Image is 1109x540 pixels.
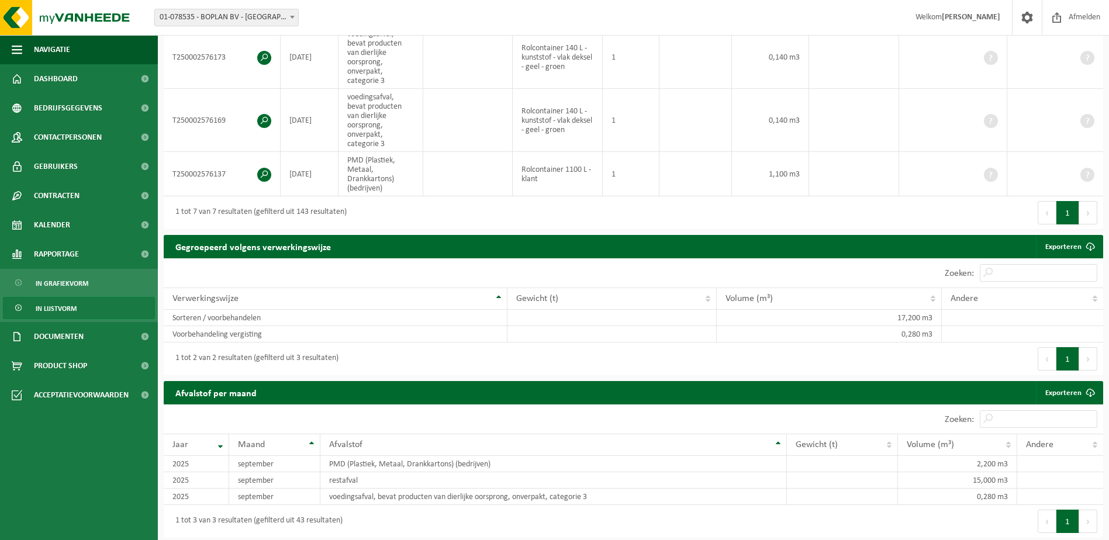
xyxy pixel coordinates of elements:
[36,297,77,320] span: In lijstvorm
[945,415,974,424] label: Zoeken:
[1038,510,1056,533] button: Previous
[34,240,79,269] span: Rapportage
[281,152,338,196] td: [DATE]
[898,489,1018,505] td: 0,280 m3
[281,26,338,89] td: [DATE]
[320,472,787,489] td: restafval
[1038,201,1056,224] button: Previous
[172,294,239,303] span: Verwerkingswijze
[898,456,1018,472] td: 2,200 m3
[238,440,265,449] span: Maand
[725,294,773,303] span: Volume (m³)
[34,35,70,64] span: Navigatie
[1056,201,1079,224] button: 1
[34,210,70,240] span: Kalender
[732,89,809,152] td: 0,140 m3
[732,26,809,89] td: 0,140 m3
[732,152,809,196] td: 1,100 m3
[1079,201,1097,224] button: Next
[164,235,343,258] h2: Gegroepeerd volgens verwerkingswijze
[170,511,343,532] div: 1 tot 3 van 3 resultaten (gefilterd uit 43 resultaten)
[164,381,268,404] h2: Afvalstof per maand
[320,489,787,505] td: voedingsafval, bevat producten van dierlijke oorsprong, onverpakt, categorie 3
[1079,347,1097,371] button: Next
[603,26,659,89] td: 1
[34,123,102,152] span: Contactpersonen
[513,26,603,89] td: Rolcontainer 140 L - kunststof - vlak deksel - geel - groen
[945,269,974,278] label: Zoeken:
[164,89,281,152] td: T250002576169
[34,152,78,181] span: Gebruikers
[717,310,942,326] td: 17,200 m3
[34,380,129,410] span: Acceptatievoorwaarden
[907,440,954,449] span: Volume (m³)
[229,472,320,489] td: september
[164,326,507,342] td: Voorbehandeling vergisting
[34,64,78,94] span: Dashboard
[155,9,298,26] span: 01-078535 - BOPLAN BV - MOORSELE
[172,440,188,449] span: Jaar
[603,89,659,152] td: 1
[229,489,320,505] td: september
[951,294,978,303] span: Andere
[796,440,838,449] span: Gewicht (t)
[34,322,84,351] span: Documenten
[513,89,603,152] td: Rolcontainer 140 L - kunststof - vlak deksel - geel - groen
[3,297,155,319] a: In lijstvorm
[516,294,558,303] span: Gewicht (t)
[164,310,507,326] td: Sorteren / voorbehandelen
[34,351,87,380] span: Product Shop
[36,272,88,295] span: In grafiekvorm
[3,272,155,294] a: In grafiekvorm
[329,440,362,449] span: Afvalstof
[164,26,281,89] td: T250002576173
[164,489,229,505] td: 2025
[1036,235,1102,258] a: Exporteren
[281,89,338,152] td: [DATE]
[1056,510,1079,533] button: 1
[34,94,102,123] span: Bedrijfsgegevens
[513,152,603,196] td: Rolcontainer 1100 L - klant
[1036,381,1102,404] a: Exporteren
[164,152,281,196] td: T250002576137
[34,181,80,210] span: Contracten
[898,472,1018,489] td: 15,000 m3
[1038,347,1056,371] button: Previous
[229,456,320,472] td: september
[1079,510,1097,533] button: Next
[154,9,299,26] span: 01-078535 - BOPLAN BV - MOORSELE
[717,326,942,342] td: 0,280 m3
[1026,440,1053,449] span: Andere
[170,202,347,223] div: 1 tot 7 van 7 resultaten (gefilterd uit 143 resultaten)
[338,26,424,89] td: voedingsafval, bevat producten van dierlijke oorsprong, onverpakt, categorie 3
[164,456,229,472] td: 2025
[320,456,787,472] td: PMD (Plastiek, Metaal, Drankkartons) (bedrijven)
[338,152,424,196] td: PMD (Plastiek, Metaal, Drankkartons) (bedrijven)
[170,348,338,369] div: 1 tot 2 van 2 resultaten (gefilterd uit 3 resultaten)
[603,152,659,196] td: 1
[1056,347,1079,371] button: 1
[338,89,424,152] td: voedingsafval, bevat producten van dierlijke oorsprong, onverpakt, categorie 3
[164,472,229,489] td: 2025
[942,13,1000,22] strong: [PERSON_NAME]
